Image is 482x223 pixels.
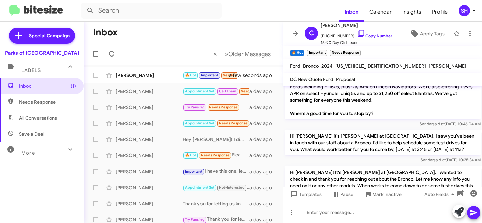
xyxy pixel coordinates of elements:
p: Hi [PERSON_NAME] it's [PERSON_NAME], Internet Director at [GEOGRAPHIC_DATA]. Thanks again for rea... [285,54,481,119]
div: [PERSON_NAME] [116,136,183,143]
div: Thank you for letting us know! Would you be interested in seeing the vehicle when you get back? [183,200,249,207]
span: Templates [289,188,322,200]
span: (1) [71,83,76,89]
div: What was it I don't remember [183,71,237,79]
span: C [309,28,314,39]
span: « [213,50,217,58]
p: Hi [PERSON_NAME] it's [PERSON_NAME] at [GEOGRAPHIC_DATA]. I saw you've been in touch with our sta... [285,130,481,155]
small: Needs Response [330,50,361,56]
span: Special Campaign [29,32,70,39]
button: Next [221,47,275,61]
a: Inbox [339,2,364,22]
span: Apply Tags [420,28,445,40]
span: 2024 [321,63,333,69]
span: Needs Response [241,89,269,93]
div: [PERSON_NAME] [116,72,183,79]
span: Try Pausing [185,105,205,109]
div: Good afternoon, I wanted to let you know that I am moving forward with purchasing a [PERSON_NAME]... [183,103,249,111]
span: All Conversations [19,115,57,121]
span: [PERSON_NAME] [429,63,466,69]
span: Try Pausing [185,217,205,222]
div: Thank you for letting us know! [183,184,249,191]
div: a day ago [249,168,277,175]
p: Hi [PERSON_NAME]! It's [PERSON_NAME] at [GEOGRAPHIC_DATA]. I wanted to check in and thank you for... [285,166,481,198]
button: Previous [209,47,221,61]
span: Inbox [19,83,76,89]
a: Insights [397,2,427,22]
span: 🔥 Hot [185,73,196,77]
a: Special Campaign [9,28,75,44]
span: Older Messages [228,50,271,58]
div: [PERSON_NAME] [116,216,183,223]
div: [PERSON_NAME] [116,88,183,95]
div: a day ago [249,88,277,95]
div: Hey [PERSON_NAME]! I did get a response from one of my Managers. We can't hold a vehicle for more... [183,136,249,143]
div: Parks of [GEOGRAPHIC_DATA] [5,50,79,57]
span: Needs Response [219,121,247,125]
span: Needs Response [19,99,76,105]
div: a day ago [249,104,277,111]
div: [PERSON_NAME] [116,120,183,127]
span: More [21,150,35,156]
span: said at [434,157,446,162]
div: a day ago [249,152,277,159]
div: [PERSON_NAME] [116,184,183,191]
span: Sender [DATE] 10:46:04 AM [420,121,481,126]
span: Sender [DATE] 10:28:34 AM [421,157,481,162]
div: Hi. I'm still waiting on the fix for mustang. They said they're going to call me when there is fix. [183,87,249,95]
span: Ford [290,63,300,69]
div: a day ago [249,184,277,191]
span: 🔥 Hot [185,153,196,157]
span: DC New Quote Ford [290,76,333,82]
div: Please read the thread here [183,151,249,159]
a: Profile [427,2,453,22]
div: a day ago [249,216,277,223]
span: Appointment Set [185,89,215,93]
a: Copy Number [357,33,392,38]
small: 🔥 Hot [290,50,304,56]
div: [PERSON_NAME] [116,104,183,111]
a: Calendar [364,2,397,22]
span: Call Them [219,89,236,93]
button: Apply Tags [404,28,450,40]
span: said at [433,121,445,126]
span: 15-90 Day Old Leads [321,39,392,46]
span: Save a Deal [19,131,44,137]
button: Templates [283,188,327,200]
div: a day ago [249,136,277,143]
span: Pause [340,188,353,200]
button: Auto Fields [419,188,462,200]
button: Mark Inactive [359,188,407,200]
span: Proposal [336,76,355,82]
div: [PERSON_NAME] [116,200,183,207]
span: Labels [21,67,41,73]
div: a day ago [249,200,277,207]
span: Important [185,169,203,174]
div: SH [459,5,470,16]
span: Needs Response [209,105,237,109]
input: Search [81,3,222,19]
span: Auto Fields [424,188,457,200]
div: I have this one, let me know what you think: [URL][DOMAIN_NAME] [183,168,249,175]
span: [PERSON_NAME] [321,21,392,29]
h1: Inbox [93,27,118,38]
span: [PHONE_NUMBER] [321,29,392,39]
span: Appointment Set [185,185,215,190]
div: [PERSON_NAME] [116,152,183,159]
span: [US_VEHICLE_IDENTIFICATION_NUMBER] [335,63,426,69]
span: Bronco [303,63,319,69]
span: Appointment Set [185,121,215,125]
div: [PERSON_NAME] [116,168,183,175]
span: Mark Inactive [372,188,402,200]
div: a few seconds ago [237,72,277,79]
nav: Page navigation example [210,47,275,61]
span: » [225,50,228,58]
div: a day ago [249,120,277,127]
small: Important [307,50,327,56]
div: Hi [PERSON_NAME] am meeting with [PERSON_NAME] [DATE] [183,119,249,127]
span: Important [201,73,218,77]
